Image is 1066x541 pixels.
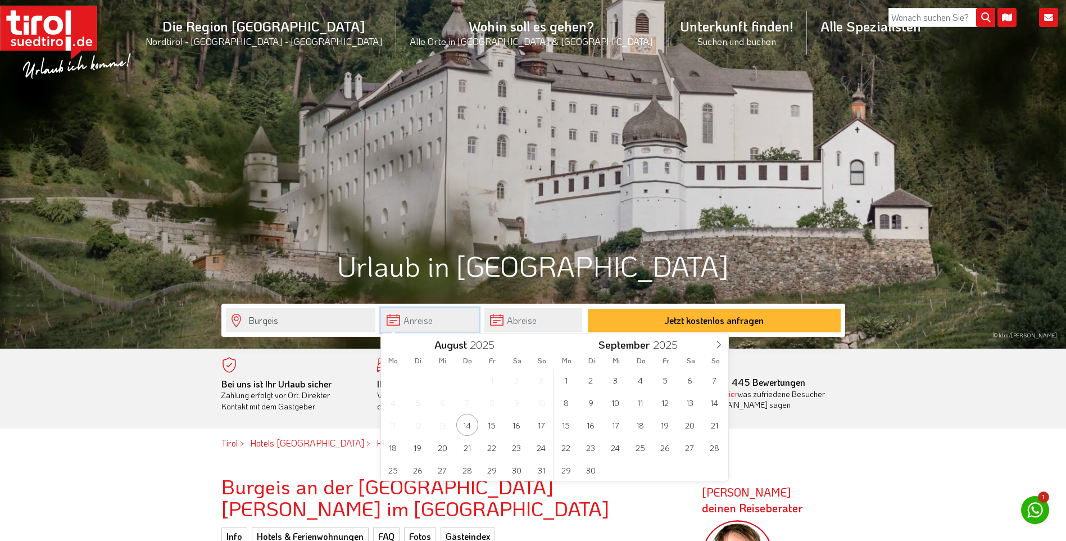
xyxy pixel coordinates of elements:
[226,308,375,332] input: Wo soll's hingehen?
[650,337,687,351] input: Year
[679,436,701,458] span: September 27, 2025
[506,414,528,436] span: August 16, 2025
[456,414,478,436] span: August 14, 2025
[382,414,404,436] span: August 11, 2025
[481,391,503,413] span: August 8, 2025
[396,5,666,60] a: Wohin soll es gehen?Alle Orte in [GEOGRAPHIC_DATA] & [GEOGRAPHIC_DATA]
[376,437,491,449] a: Hotels [GEOGRAPHIC_DATA]
[432,459,453,481] span: August 27, 2025
[654,436,676,458] span: September 26, 2025
[406,357,430,364] span: Di
[1038,492,1049,503] span: 1
[456,436,478,458] span: August 21, 2025
[456,459,478,481] span: August 28, 2025
[997,8,1017,27] i: Karte öffnen
[580,459,602,481] span: September 30, 2025
[407,436,429,458] span: August 19, 2025
[132,5,396,60] a: Die Region [GEOGRAPHIC_DATA]Nordtirol - [GEOGRAPHIC_DATA] - [GEOGRAPHIC_DATA]
[679,391,701,413] span: September 13, 2025
[555,391,577,413] span: September 8, 2025
[407,414,429,436] span: August 12, 2025
[530,369,552,391] span: August 3, 2025
[580,414,602,436] span: September 16, 2025
[481,436,503,458] span: August 22, 2025
[629,357,654,364] span: Do
[530,436,552,458] span: August 24, 2025
[250,437,364,449] a: Hotels [GEOGRAPHIC_DATA]
[580,436,602,458] span: September 23, 2025
[1021,496,1049,524] a: 1
[432,391,453,413] span: August 6, 2025
[689,376,805,388] b: - 445 Bewertungen
[382,391,404,413] span: August 4, 2025
[555,459,577,481] span: September 29, 2025
[506,369,528,391] span: August 2, 2025
[221,378,332,390] b: Bei uns ist Ihr Urlaub sicher
[506,391,528,413] span: August 9, 2025
[605,369,627,391] span: September 3, 2025
[530,391,552,413] span: August 10, 2025
[506,459,528,481] span: August 30, 2025
[555,436,577,458] span: September 22, 2025
[221,378,361,412] div: Zahlung erfolgt vor Ort. Direkter Kontakt mit dem Gastgeber
[432,414,453,436] span: August 13, 2025
[456,391,478,413] span: August 7, 2025
[221,475,685,520] h2: Burgeis an der [GEOGRAPHIC_DATA][PERSON_NAME] im [GEOGRAPHIC_DATA]
[407,459,429,481] span: August 26, 2025
[654,357,678,364] span: Fr
[629,391,651,413] span: September 11, 2025
[579,357,604,364] span: Di
[530,414,552,436] span: August 17, 2025
[702,501,803,515] span: deinen Reiseberater
[381,357,406,364] span: Mo
[629,436,651,458] span: September 25, 2025
[1039,8,1058,27] i: Kontakt
[680,35,793,47] small: Suchen und buchen
[604,357,629,364] span: Mi
[146,35,383,47] small: Nordtirol - [GEOGRAPHIC_DATA] - [GEOGRAPHIC_DATA]
[484,308,582,332] input: Abreise
[654,414,676,436] span: September 19, 2025
[588,309,841,332] button: Jetzt kostenlos anfragen
[704,369,725,391] span: September 7, 2025
[455,357,480,364] span: Do
[678,357,703,364] span: Sa
[480,357,505,364] span: Fr
[434,340,467,350] span: August
[605,391,627,413] span: September 10, 2025
[407,391,429,413] span: August 5, 2025
[654,391,676,413] span: September 12, 2025
[377,378,494,390] b: Ihr Traumurlaub beginnt hier!
[467,337,504,351] input: Year
[481,459,503,481] span: August 29, 2025
[702,485,803,515] strong: [PERSON_NAME]
[689,389,828,411] div: was zufriedene Besucher über [DOMAIN_NAME] sagen
[605,414,627,436] span: September 17, 2025
[629,414,651,436] span: September 18, 2025
[704,414,725,436] span: September 21, 2025
[555,357,579,364] span: Mo
[529,357,554,364] span: So
[221,250,845,281] h1: Urlaub in [GEOGRAPHIC_DATA]
[580,391,602,413] span: September 9, 2025
[505,357,529,364] span: Sa
[629,369,651,391] span: September 4, 2025
[430,357,455,364] span: Mi
[377,378,516,412] div: Von der Buchung bis zum Aufenthalt, der gesamte Ablauf ist unkompliziert
[888,8,995,27] input: Wonach suchen Sie?
[807,5,935,47] a: Alle Spezialisten
[666,5,807,60] a: Unterkunft finden!Suchen und buchen
[381,308,479,332] input: Anreise
[555,369,577,391] span: September 1, 2025
[221,437,238,449] a: Tirol
[506,436,528,458] span: August 23, 2025
[555,414,577,436] span: September 15, 2025
[580,369,602,391] span: September 2, 2025
[481,369,503,391] span: August 1, 2025
[704,436,725,458] span: September 28, 2025
[704,391,725,413] span: September 14, 2025
[598,340,650,350] span: September
[530,459,552,481] span: August 31, 2025
[679,414,701,436] span: September 20, 2025
[654,369,676,391] span: September 5, 2025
